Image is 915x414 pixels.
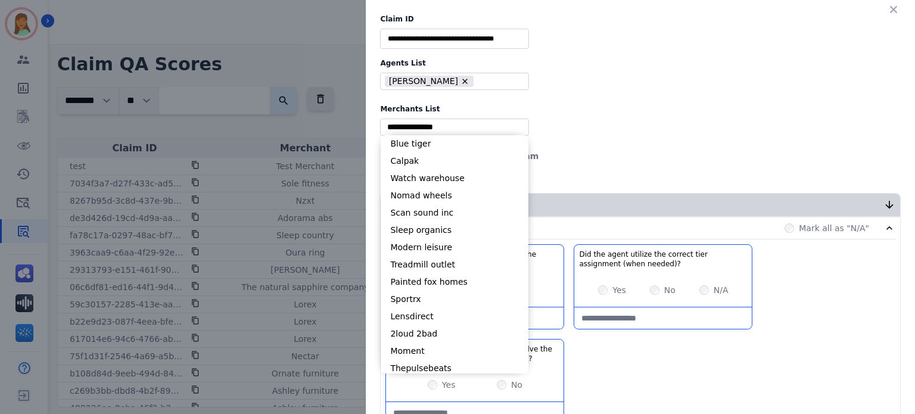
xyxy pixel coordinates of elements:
li: Painted fox homes [381,273,528,291]
li: Sportrx [381,291,528,308]
li: Nomad wheels [381,187,528,204]
li: Lensdirect [381,308,528,325]
h3: Did the agent utilize the correct tier assignment (when needed)? [579,250,747,269]
li: [PERSON_NAME] [385,76,474,87]
label: No [664,284,676,296]
label: Claim ID [380,14,901,24]
li: Calpak [381,152,528,170]
li: Modern leisure [381,239,528,256]
li: Scan sound inc [381,204,528,222]
div: Evaluation Date: [380,150,901,162]
label: Yes [442,379,456,391]
li: Blue tiger [381,135,528,152]
li: 2loud 2bad [381,325,528,343]
label: Yes [612,284,626,296]
li: Sleep organics [381,222,528,239]
label: N/A [714,284,729,296]
ul: selected options [383,74,521,88]
label: No [511,379,522,391]
li: Treadmill outlet [381,256,528,273]
li: Watch warehouse [381,170,528,187]
label: Mark all as "N/A" [799,222,869,234]
button: Remove Chiffani Nicholson [460,77,469,86]
li: Thepulsebeats [381,360,528,377]
label: Merchants List [380,104,901,114]
li: Moment [381,343,528,360]
label: Agents List [380,58,901,68]
div: Evaluator: [380,167,901,179]
ul: selected options [383,121,526,133]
